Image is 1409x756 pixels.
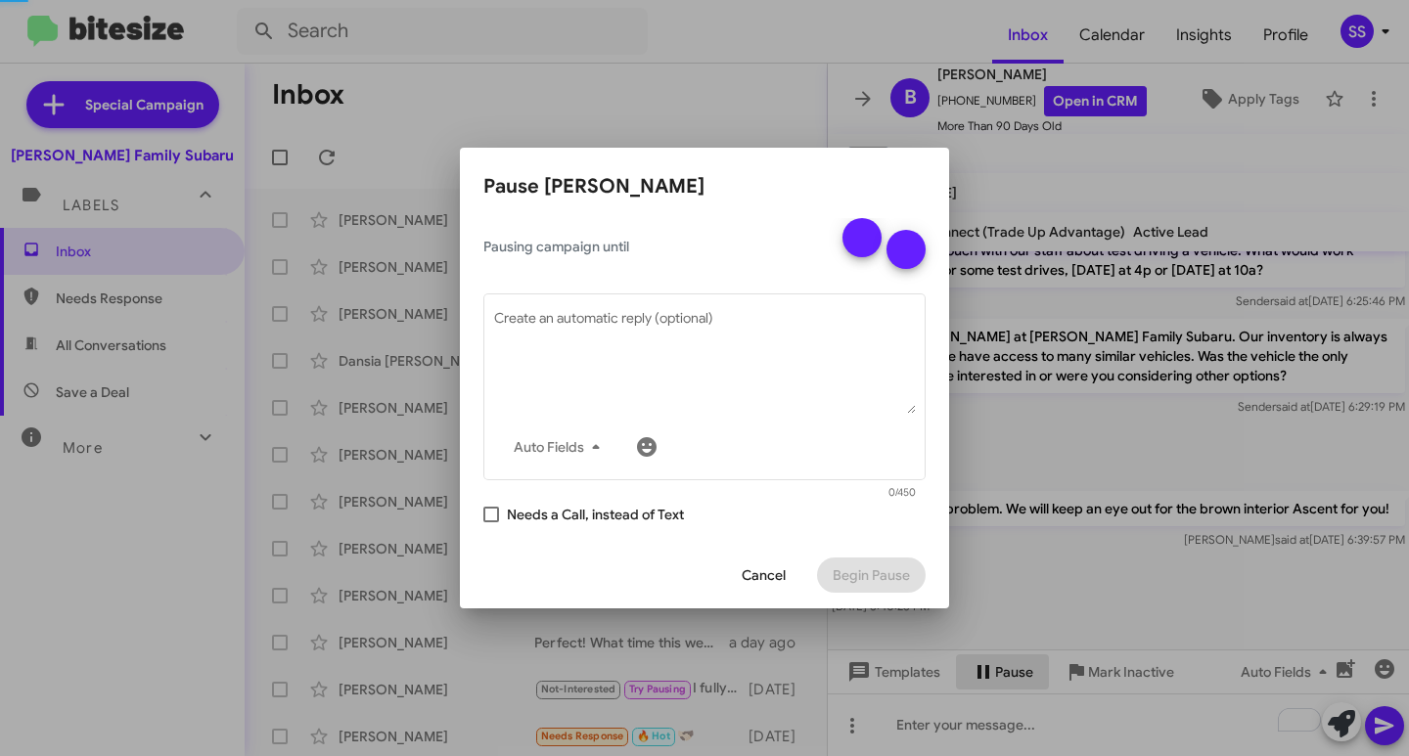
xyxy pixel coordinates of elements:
[514,429,608,465] span: Auto Fields
[833,557,910,593] span: Begin Pause
[742,557,786,593] span: Cancel
[888,487,916,499] mat-hint: 0/450
[817,557,926,593] button: Begin Pause
[483,171,926,202] h2: Pause [PERSON_NAME]
[726,557,801,593] button: Cancel
[507,503,684,526] span: Needs a Call, instead of Text
[498,429,623,465] button: Auto Fields
[483,237,826,256] span: Pausing campaign until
